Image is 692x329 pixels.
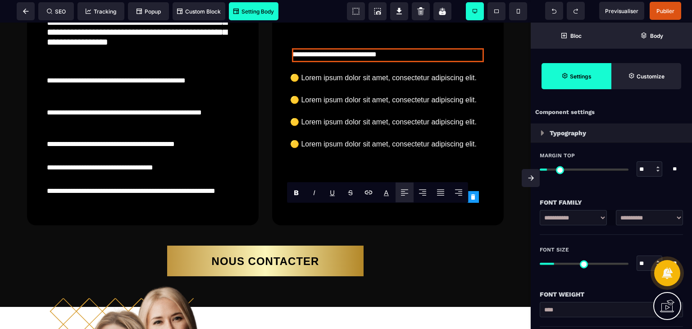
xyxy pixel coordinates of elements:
[323,183,341,202] span: Underline
[650,32,663,39] strong: Body
[86,8,116,15] span: Tracking
[570,32,582,39] strong: Bloc
[330,188,335,197] u: U
[540,246,569,253] span: Font Size
[550,128,586,138] p: Typography
[290,93,486,106] text: 🟡 Lorem ipsum dolor sit amet, consectetur adipiscing elit.
[233,8,274,15] span: Setting Body
[348,188,353,197] s: S
[541,130,544,136] img: loading
[540,152,575,159] span: Margin Top
[360,183,378,202] span: Link
[570,73,592,80] strong: Settings
[531,104,692,121] div: Component settings
[450,183,468,202] span: Align Right
[414,183,432,202] span: Align Center
[313,188,315,197] i: I
[290,49,486,62] text: 🟡 Lorem ipsum dolor sit amet, consectetur adipiscing elit.
[605,8,638,14] span: Previsualiser
[305,183,323,202] span: Italic
[542,63,611,89] span: Settings
[384,188,389,197] label: Font color
[369,2,387,20] span: Screenshot
[137,8,161,15] span: Popup
[294,188,299,197] b: B
[611,63,681,89] span: Open Style Manager
[47,8,66,15] span: SEO
[347,2,365,20] span: View components
[167,223,364,254] button: NOUS CONTACTER
[396,183,414,202] span: Align Left
[599,2,644,20] span: Preview
[341,183,360,202] span: Strike-through
[290,71,486,84] text: 🟡 Lorem ipsum dolor sit amet, consectetur adipiscing elit.
[384,188,389,197] p: A
[432,183,450,202] span: Align Justify
[656,8,674,14] span: Publier
[637,73,665,80] strong: Customize
[540,197,683,208] div: Font Family
[540,289,683,300] div: Font Weight
[611,23,692,49] span: Open Layer Manager
[531,23,611,49] span: Open Blocks
[290,115,486,128] text: 🟡 Lorem ipsum dolor sit amet, consectetur adipiscing elit.
[287,183,305,202] span: Bold
[177,8,221,15] span: Custom Block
